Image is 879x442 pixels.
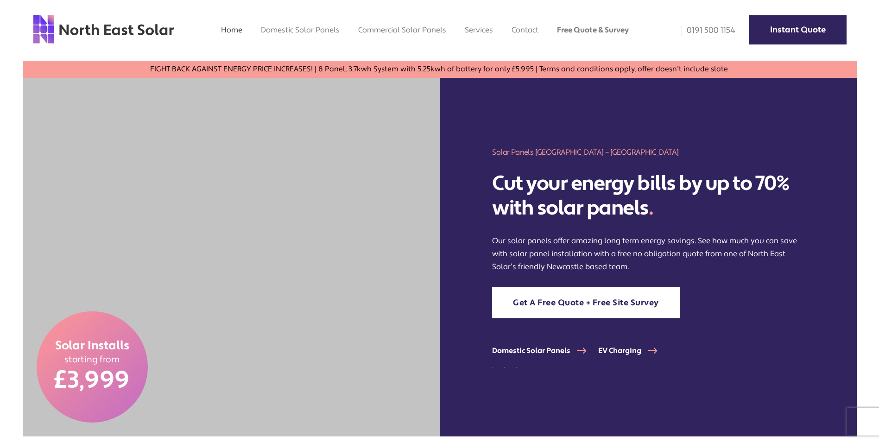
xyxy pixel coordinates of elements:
p: Our solar panels offer amazing long term energy savings. See how much you can save with solar pan... [492,234,803,273]
a: Instant Quote [749,15,847,44]
span: Solar Installs [55,338,129,354]
a: Free Quote & Survey [557,25,629,35]
a: Domestic Solar Panels [261,25,340,35]
h1: Solar Panels [GEOGRAPHIC_DATA] – [GEOGRAPHIC_DATA] [492,147,803,158]
img: north east solar logo [32,14,175,44]
img: which logo [425,422,426,423]
a: Get A Free Quote + Free Site Survey [492,287,680,318]
a: 0191 500 1154 [675,25,735,36]
a: Services [465,25,493,35]
img: two men holding a solar panel in the north east [23,78,440,436]
a: Contact [512,25,538,35]
span: starting from [64,354,120,366]
a: Commercial Solar Panels [358,25,446,35]
a: EV Charging [598,346,669,355]
a: Home [221,25,242,35]
a: Domestic Solar Panels [492,346,598,355]
h2: Cut your energy bills by up to 70% with solar panels [492,171,803,221]
span: £3,999 [54,365,130,396]
a: Solar Installs starting from £3,999 [37,311,148,423]
span: . [649,195,653,221]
